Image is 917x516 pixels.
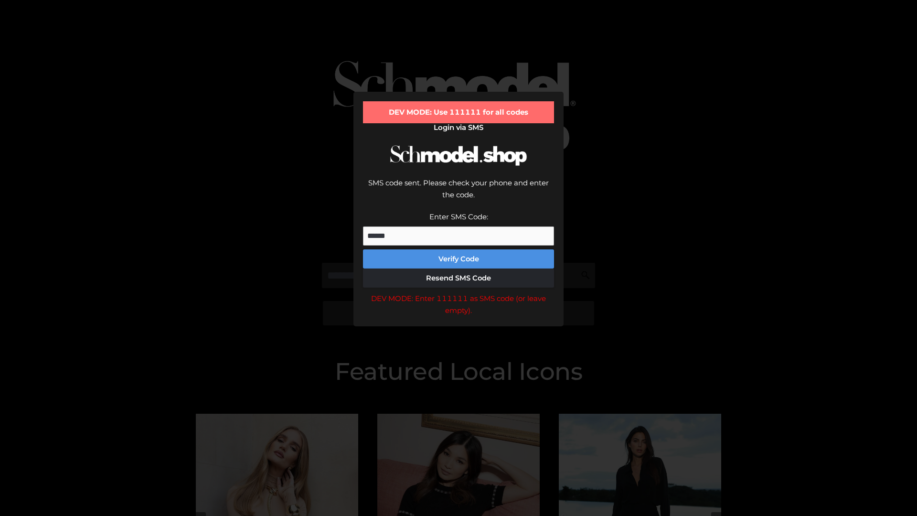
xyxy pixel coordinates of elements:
div: DEV MODE: Enter 111111 as SMS code (or leave empty). [363,292,554,317]
div: DEV MODE: Use 111111 for all codes [363,101,554,123]
h2: Login via SMS [363,123,554,132]
div: SMS code sent. Please check your phone and enter the code. [363,177,554,211]
label: Enter SMS Code: [429,212,488,221]
button: Resend SMS Code [363,269,554,288]
button: Verify Code [363,249,554,269]
img: Schmodel Logo [387,137,530,174]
